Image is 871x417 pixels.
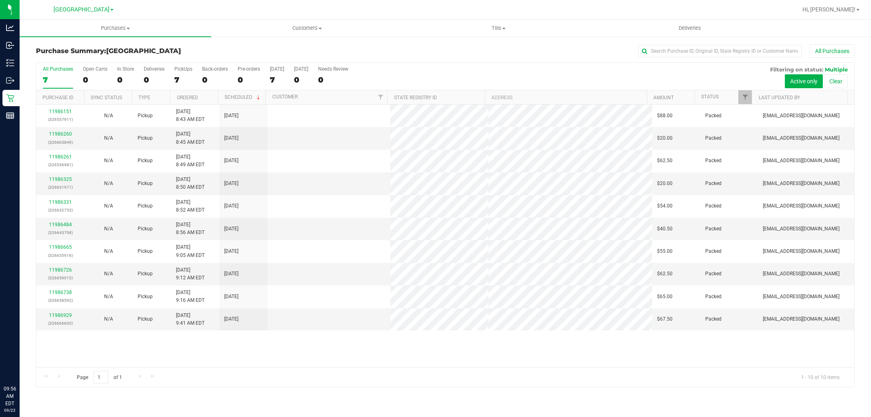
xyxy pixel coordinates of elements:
p: (326631971) [41,183,80,191]
span: Packed [705,270,722,278]
span: Packed [705,157,722,165]
span: Packed [705,248,722,255]
span: [EMAIL_ADDRESS][DOMAIN_NAME] [763,270,840,278]
span: $20.00 [657,180,673,187]
button: N/A [104,180,113,187]
span: Not Applicable [104,316,113,322]
button: N/A [104,112,113,120]
span: Pickup [138,157,153,165]
div: 7 [174,75,192,85]
button: N/A [104,225,113,233]
span: Not Applicable [104,181,113,186]
div: Needs Review [318,66,348,72]
inline-svg: Outbound [6,76,14,85]
span: [DATE] 8:49 AM EDT [176,153,205,169]
inline-svg: Analytics [6,24,14,32]
span: [EMAIL_ADDRESS][DOMAIN_NAME] [763,157,840,165]
span: $20.00 [657,134,673,142]
div: Open Carts [83,66,107,72]
a: 11986325 [49,176,72,182]
span: Not Applicable [104,271,113,277]
span: Packed [705,293,722,301]
span: Packed [705,134,722,142]
a: Amount [653,95,674,100]
span: $55.00 [657,248,673,255]
div: Back-orders [202,66,228,72]
a: State Registry ID [394,95,437,100]
a: Scheduled [225,94,262,100]
a: 11986151 [49,109,72,114]
a: 11986929 [49,312,72,318]
div: All Purchases [43,66,73,72]
span: [EMAIL_ADDRESS][DOMAIN_NAME] [763,202,840,210]
span: [DATE] 9:41 AM EDT [176,312,205,327]
span: Not Applicable [104,226,113,232]
span: Not Applicable [104,135,113,141]
span: [EMAIL_ADDRESS][DOMAIN_NAME] [763,293,840,301]
span: Packed [705,315,722,323]
span: [DATE] [224,248,238,255]
span: Packed [705,112,722,120]
span: [DATE] [224,180,238,187]
button: N/A [104,293,113,301]
span: Hi, [PERSON_NAME]! [802,6,855,13]
p: 09/22 [4,407,16,413]
span: [EMAIL_ADDRESS][DOMAIN_NAME] [763,134,840,142]
button: Active only [785,74,823,88]
a: 11986331 [49,199,72,205]
span: Pickup [138,202,153,210]
button: Clear [824,74,848,88]
span: Pickup [138,270,153,278]
a: Type [138,95,150,100]
a: Filter [374,90,387,104]
span: Filtering on status: [770,66,823,73]
span: Not Applicable [104,203,113,209]
a: 11986484 [49,222,72,227]
div: 7 [270,75,284,85]
div: 0 [238,75,260,85]
span: $88.00 [657,112,673,120]
span: Tills [403,25,594,32]
span: Packed [705,180,722,187]
span: Pickup [138,225,153,233]
a: 11986665 [49,244,72,250]
h3: Purchase Summary: [36,47,309,55]
p: (326658592) [41,297,80,304]
div: 0 [202,75,228,85]
span: Pickup [138,315,153,323]
a: Filter [738,90,752,104]
a: Customers [211,20,403,37]
a: Status [701,94,719,100]
a: Ordered [177,95,198,100]
span: Customers [212,25,402,32]
a: Deliveries [594,20,786,37]
div: PickUps [174,66,192,72]
span: [DATE] 8:56 AM EDT [176,221,205,236]
a: Tills [403,20,594,37]
a: Customer [272,94,298,100]
span: Page of 1 [70,371,129,384]
span: $54.00 [657,202,673,210]
input: 1 [94,371,108,384]
a: 11986726 [49,267,72,273]
a: Purchases [20,20,211,37]
span: $62.50 [657,157,673,165]
span: [EMAIL_ADDRESS][DOMAIN_NAME] [763,315,840,323]
div: Deliveries [144,66,165,72]
span: [DATE] [224,270,238,278]
a: Sync Status [91,95,122,100]
p: (326666600) [41,319,80,327]
span: [DATE] [224,157,238,165]
span: [DATE] [224,315,238,323]
p: (326659015) [41,274,80,282]
span: [EMAIL_ADDRESS][DOMAIN_NAME] [763,225,840,233]
p: (326536981) [41,161,80,169]
div: In Store [117,66,134,72]
th: Address [485,90,647,105]
span: $67.50 [657,315,673,323]
div: 0 [144,75,165,85]
div: 0 [83,75,107,85]
a: 11986261 [49,154,72,160]
div: 7 [43,75,73,85]
span: Packed [705,202,722,210]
